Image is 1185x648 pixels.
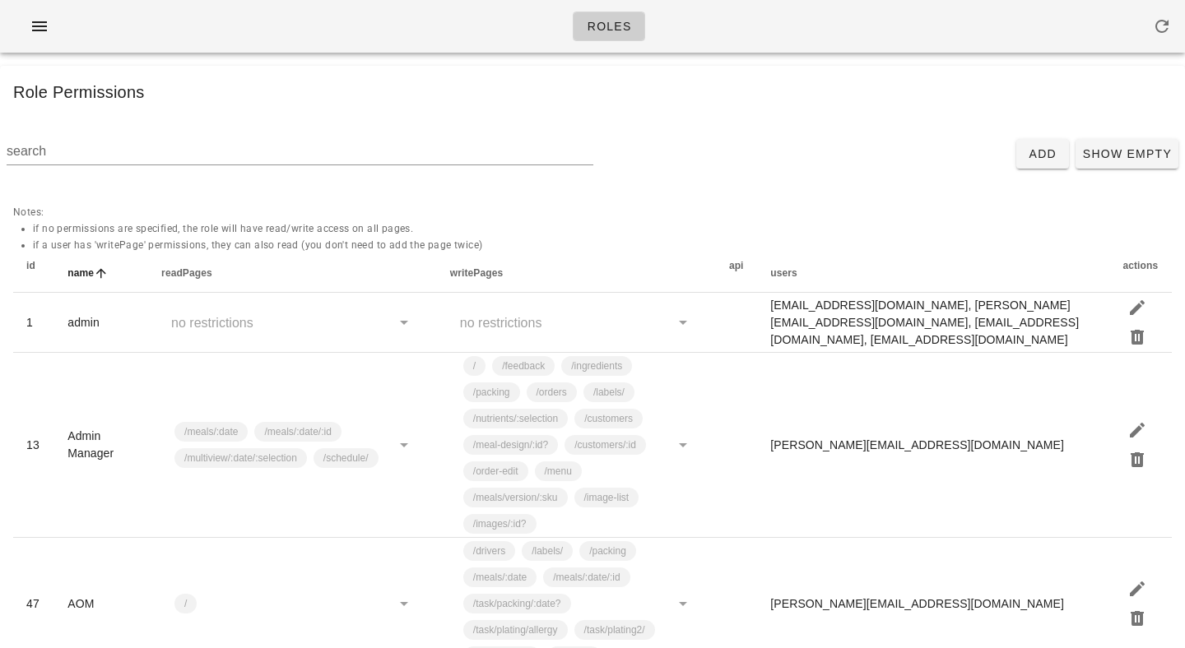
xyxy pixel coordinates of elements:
[13,293,54,353] td: 1
[1122,260,1158,271] span: actions
[1076,139,1178,169] button: Show Empty
[450,267,503,279] span: writePages
[716,253,757,293] th: api: Not sorted. Activate to sort ascending.
[54,293,148,353] td: admin
[757,293,1109,353] td: [EMAIL_ADDRESS][DOMAIN_NAME], [PERSON_NAME][EMAIL_ADDRESS][DOMAIN_NAME], [EMAIL_ADDRESS][DOMAIN_N...
[1023,147,1062,160] span: Add
[13,206,1172,253] span: Notes:
[54,253,148,293] th: name: Sorted ascending. Activate to sort descending.
[161,267,212,279] span: readPages
[26,260,35,271] span: id
[13,253,54,293] th: id: Not sorted. Activate to sort ascending.
[729,260,744,271] span: api
[1109,253,1172,293] th: actions: Not sorted. Activate to sort ascending.
[1016,139,1069,169] button: Add
[437,253,716,293] th: writePages: Not sorted. Activate to sort ascending.
[757,353,1109,538] td: [PERSON_NAME][EMAIL_ADDRESS][DOMAIN_NAME]
[148,253,437,293] th: readPages: Not sorted. Activate to sort ascending.
[13,353,54,538] td: 13
[54,353,148,538] td: Admin Manager
[573,12,646,41] a: Roles
[67,267,94,279] span: name
[757,253,1109,293] th: users: Not sorted. Activate to sort ascending.
[33,220,1172,237] li: if no permissions are specified, the role will have read/write access on all pages.
[33,237,1172,253] li: if a user has 'writePage' permissions, they can also read (you don't need to add the page twice)
[587,20,632,33] span: Roles
[1082,147,1172,160] span: Show Empty
[770,267,797,279] span: users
